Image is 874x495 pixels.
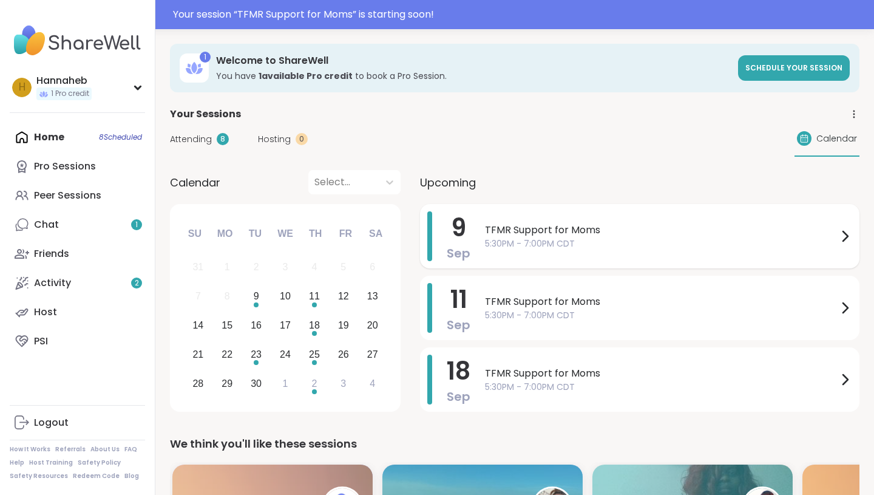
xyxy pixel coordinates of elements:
[340,375,346,392] div: 3
[309,288,320,304] div: 11
[447,316,470,333] span: Sep
[302,254,328,281] div: Not available Thursday, September 4th, 2025
[214,313,240,339] div: Choose Monday, September 15th, 2025
[367,288,378,304] div: 13
[370,259,375,275] div: 6
[258,133,291,146] span: Hosting
[359,341,385,367] div: Choose Saturday, September 27th, 2025
[302,284,328,310] div: Choose Thursday, September 11th, 2025
[135,220,138,230] span: 1
[192,259,203,275] div: 31
[447,388,470,405] span: Sep
[192,346,203,363] div: 21
[340,259,346,275] div: 5
[225,259,230,275] div: 1
[217,133,229,145] div: 8
[273,341,299,367] div: Choose Wednesday, September 24th, 2025
[338,346,349,363] div: 26
[34,247,69,261] div: Friends
[338,317,349,333] div: 19
[90,445,120,454] a: About Us
[34,306,57,319] div: Host
[181,220,208,247] div: Su
[10,459,24,467] a: Help
[214,341,240,367] div: Choose Monday, September 22nd, 2025
[243,284,269,310] div: Choose Tuesday, September 9th, 2025
[216,70,731,82] h3: You have to book a Pro Session.
[10,268,145,298] a: Activity2
[359,284,385,310] div: Choose Saturday, September 13th, 2025
[359,370,385,397] div: Choose Saturday, October 4th, 2025
[280,346,291,363] div: 24
[302,370,328,397] div: Choose Thursday, October 2nd, 2025
[34,160,96,173] div: Pro Sessions
[185,254,211,281] div: Not available Sunday, August 31st, 2025
[254,288,259,304] div: 9
[192,317,203,333] div: 14
[273,313,299,339] div: Choose Wednesday, September 17th, 2025
[309,346,320,363] div: 25
[214,370,240,397] div: Choose Monday, September 29th, 2025
[211,220,238,247] div: Mo
[451,211,466,245] span: 9
[309,317,320,333] div: 18
[330,313,356,339] div: Choose Friday, September 19th, 2025
[195,288,201,304] div: 7
[816,132,857,145] span: Calendar
[34,189,101,202] div: Peer Sessions
[302,220,329,247] div: Th
[216,54,731,67] h3: Welcome to ShareWell
[10,239,145,268] a: Friends
[185,341,211,367] div: Choose Sunday, September 21st, 2025
[10,181,145,210] a: Peer Sessions
[362,220,389,247] div: Sa
[243,313,269,339] div: Choose Tuesday, September 16th, 2025
[73,472,120,480] a: Redeem Code
[214,284,240,310] div: Not available Monday, September 8th, 2025
[370,375,375,392] div: 4
[183,253,387,398] div: month 2025-09
[485,309,838,322] span: 5:30PM - 7:00PM CDT
[192,375,203,392] div: 28
[330,341,356,367] div: Choose Friday, September 26th, 2025
[485,223,838,237] span: TFMR Support for Moms
[330,284,356,310] div: Choose Friday, September 12th, 2025
[124,472,139,480] a: Blog
[10,152,145,181] a: Pro Sessions
[243,254,269,281] div: Not available Tuesday, September 2nd, 2025
[10,19,145,62] img: ShareWell Nav Logo
[173,7,867,22] div: Your session “ TFMR Support for Moms ” is starting soon!
[272,220,299,247] div: We
[311,259,317,275] div: 4
[745,63,842,73] span: Schedule your session
[485,295,838,309] span: TFMR Support for Moms
[251,346,262,363] div: 23
[222,317,232,333] div: 15
[359,254,385,281] div: Not available Saturday, September 6th, 2025
[302,313,328,339] div: Choose Thursday, September 18th, 2025
[485,366,838,381] span: TFMR Support for Moms
[485,381,838,394] span: 5:30PM - 7:00PM CDT
[170,107,241,121] span: Your Sessions
[200,52,211,63] div: 1
[254,259,259,275] div: 2
[242,220,268,247] div: Tu
[36,74,92,87] div: Hannaheb
[450,282,467,316] span: 11
[214,254,240,281] div: Not available Monday, September 1st, 2025
[170,133,212,146] span: Attending
[283,259,288,275] div: 3
[330,254,356,281] div: Not available Friday, September 5th, 2025
[332,220,359,247] div: Fr
[330,370,356,397] div: Choose Friday, October 3rd, 2025
[243,370,269,397] div: Choose Tuesday, September 30th, 2025
[170,435,859,452] div: We think you'll like these sessions
[222,375,232,392] div: 29
[10,445,50,454] a: How It Works
[259,70,353,82] b: 1 available Pro credit
[10,472,68,480] a: Safety Resources
[19,80,25,95] span: H
[273,284,299,310] div: Choose Wednesday, September 10th, 2025
[302,341,328,367] div: Choose Thursday, September 25th, 2025
[124,445,137,454] a: FAQ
